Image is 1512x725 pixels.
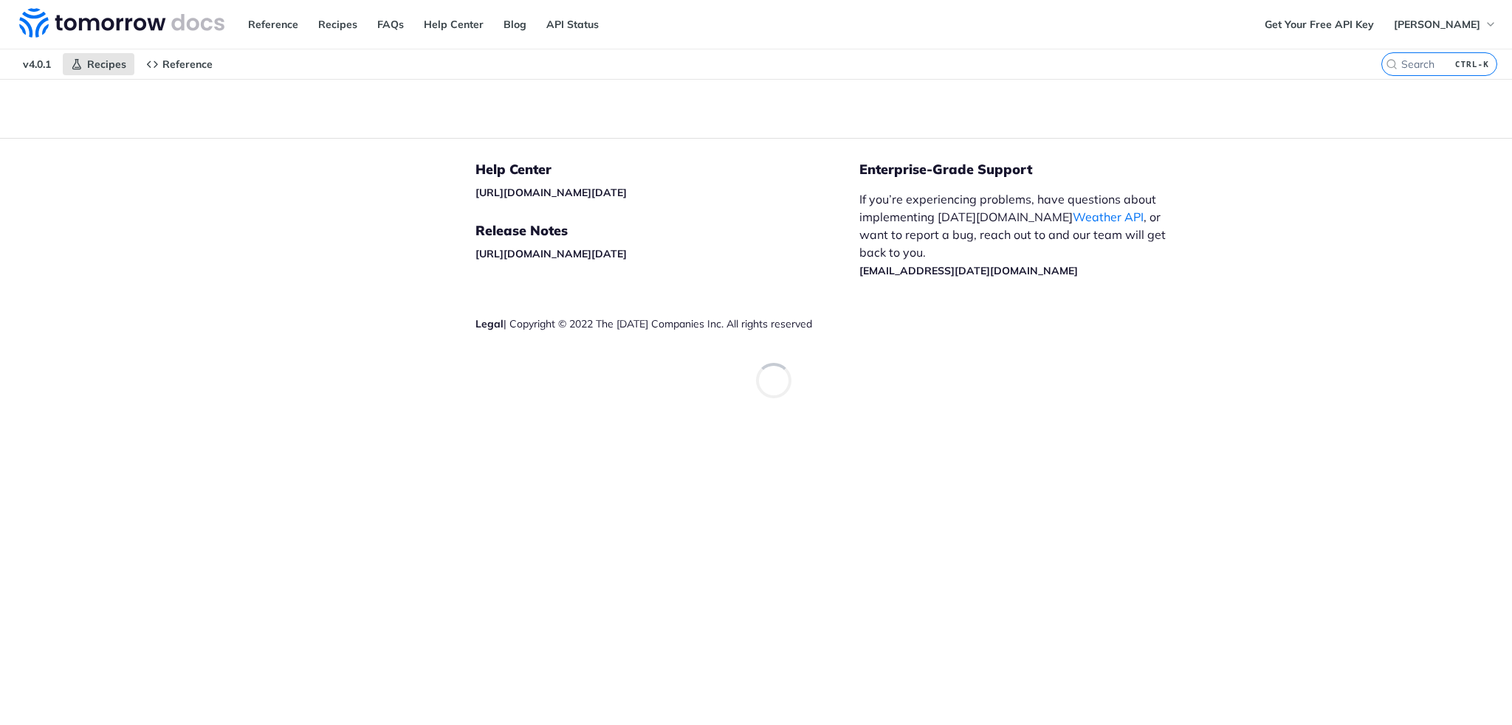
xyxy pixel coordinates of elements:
[162,58,213,71] span: Reference
[495,13,535,35] a: Blog
[310,13,365,35] a: Recipes
[416,13,492,35] a: Help Center
[475,316,859,331] div: | Copyright © 2022 The [DATE] Companies Inc. All rights reserved
[87,58,126,71] span: Recipes
[15,53,59,75] span: v4.0.1
[1386,58,1398,70] svg: Search
[859,161,1205,178] h5: Enterprise-Grade Support
[369,13,412,35] a: FAQs
[538,13,607,35] a: API Status
[475,161,859,178] h5: Help Center
[1386,13,1505,35] button: [PERSON_NAME]
[240,13,306,35] a: Reference
[475,186,627,199] a: [URL][DOMAIN_NAME][DATE]
[1451,57,1493,72] kbd: CTRL-K
[859,190,1181,279] p: If you’re experiencing problems, have questions about implementing [DATE][DOMAIN_NAME] , or want ...
[19,8,224,38] img: Tomorrow.io Weather API Docs
[1073,209,1144,224] a: Weather API
[475,247,627,260] a: [URL][DOMAIN_NAME][DATE]
[63,53,134,75] a: Recipes
[475,317,504,330] a: Legal
[475,222,859,240] h5: Release Notes
[1257,13,1382,35] a: Get Your Free API Key
[1394,18,1480,31] span: [PERSON_NAME]
[859,264,1078,277] a: [EMAIL_ADDRESS][DATE][DOMAIN_NAME]
[138,53,221,75] a: Reference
